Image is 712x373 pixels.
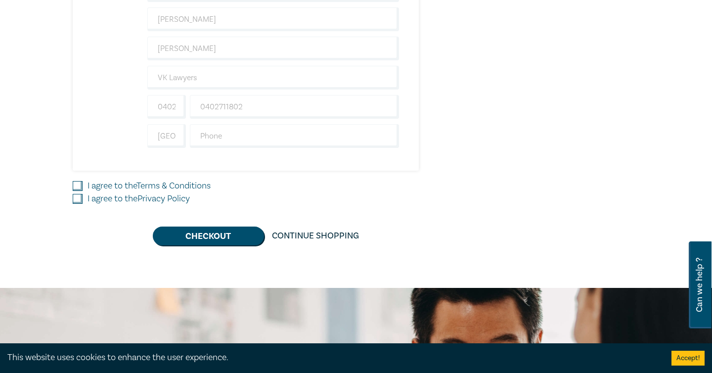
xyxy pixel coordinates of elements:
[147,7,399,31] input: First Name*
[671,351,705,366] button: Accept cookies
[147,124,186,148] input: +61
[88,192,190,205] label: I agree to the
[153,227,264,245] button: Checkout
[88,180,211,192] label: I agree to the
[147,95,186,119] input: +61
[137,193,190,204] a: Privacy Policy
[147,37,399,60] input: Last Name*
[264,227,367,245] a: Continue Shopping
[147,66,399,90] input: Company
[190,124,399,148] input: Phone
[136,180,211,191] a: Terms & Conditions
[190,95,399,119] input: Mobile*
[7,351,657,364] div: This website uses cookies to enhance the user experience.
[695,247,704,323] span: Can we help ?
